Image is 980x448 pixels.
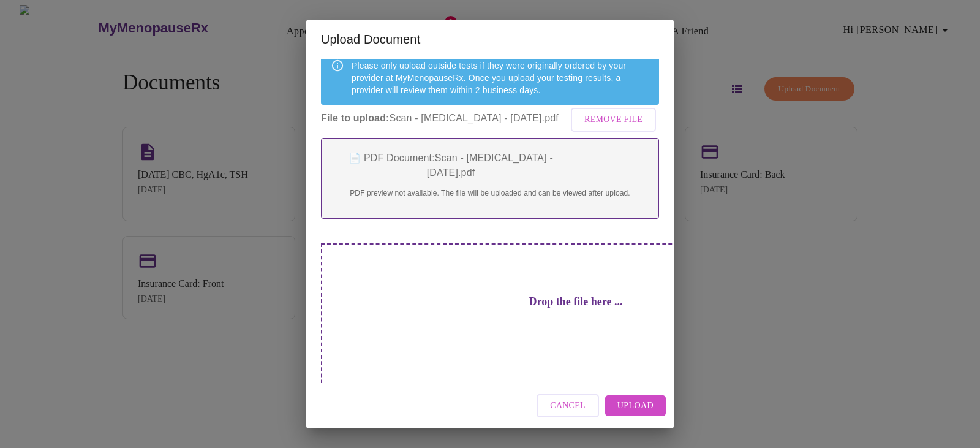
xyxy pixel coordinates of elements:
span: Cancel [550,398,586,414]
h3: Drop the file here ... [407,295,745,308]
p: 📄 PDF Document: Scan - [MEDICAL_DATA] - [DATE].pdf [334,151,646,180]
p: Scan - [MEDICAL_DATA] - [DATE].pdf [321,111,659,126]
div: Please only upload outside tests if they were originally ordered by your provider at MyMenopauseR... [352,55,649,101]
span: Upload [617,398,654,414]
button: Remove File [571,108,656,132]
button: Upload [605,395,666,417]
span: Remove File [584,112,643,127]
strong: File to upload: [321,113,390,123]
p: PDF preview not available. The file will be uploaded and can be viewed after upload. [334,188,646,199]
button: Cancel [537,394,599,418]
h2: Upload Document [321,29,659,49]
